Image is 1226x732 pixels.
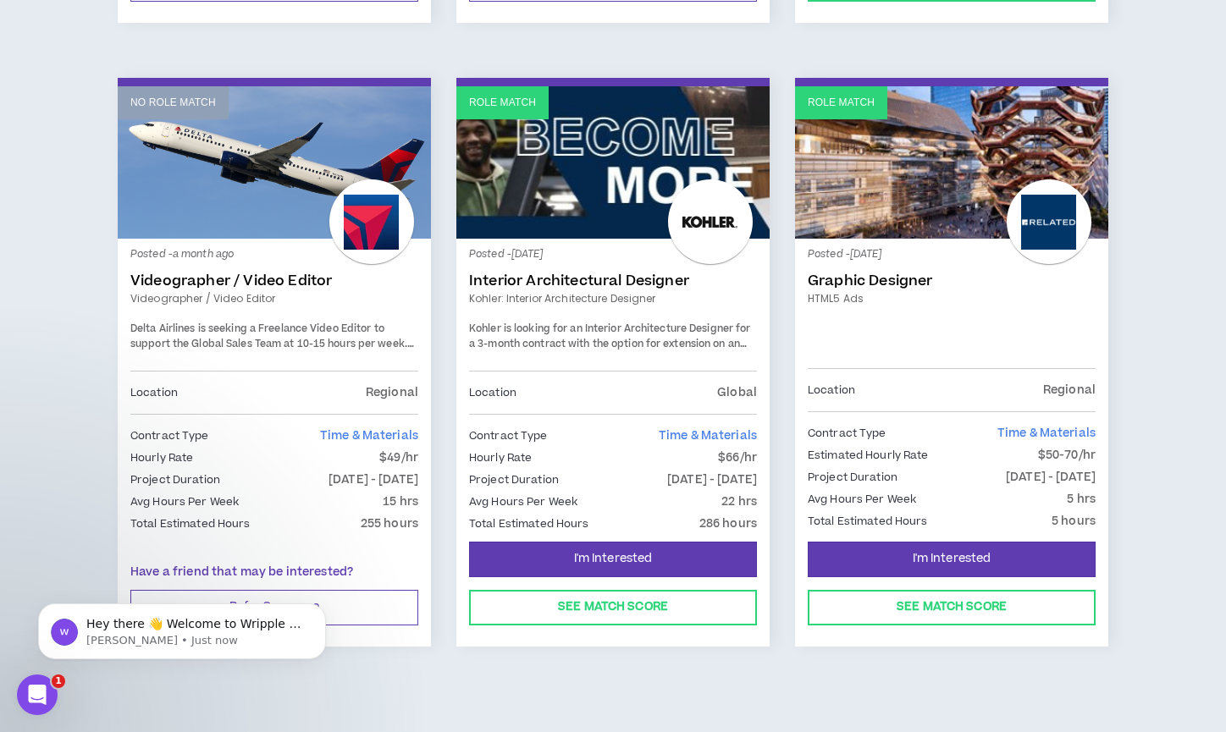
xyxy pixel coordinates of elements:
p: Project Duration [130,471,220,489]
span: 1 [52,674,65,688]
p: Contract Type [808,424,886,443]
p: Posted - a month ago [130,247,418,262]
a: HTML5 Ads [808,291,1096,306]
p: Total Estimated Hours [808,512,928,531]
a: No Role Match [118,86,431,239]
a: Interior Architectural Designer [469,272,757,289]
span: Kohler is looking for an Interior Architecture Designer for a 3-month contract with the option fo... [469,322,751,366]
p: Global [717,383,757,402]
p: Estimated Hourly Rate [808,446,929,465]
button: I'm Interested [808,542,1096,577]
p: Avg Hours Per Week [808,490,916,509]
p: Total Estimated Hours [130,515,251,533]
a: Kohler: Interior Architecture Designer [469,291,757,306]
p: Location [130,383,178,402]
p: [DATE] - [DATE] [1006,468,1096,487]
p: 5 hours [1052,512,1096,531]
p: 5 hrs [1067,490,1096,509]
p: Hourly Rate [130,449,193,467]
p: [DATE] - [DATE] [667,471,757,489]
p: Regional [1043,381,1096,399]
p: Project Duration [469,471,559,489]
span: I'm Interested [574,551,653,567]
p: 286 hours [699,515,757,533]
span: I'm Interested [913,551,991,567]
p: Contract Type [469,427,548,445]
p: Posted - [DATE] [808,247,1096,262]
button: I'm Interested [469,542,757,577]
p: No Role Match [130,95,216,111]
span: Time & Materials [997,425,1096,442]
p: Role Match [808,95,875,111]
p: Project Duration [808,468,897,487]
p: Have a friend that may be interested? [130,564,418,581]
p: Contract Type [130,427,209,445]
a: Graphic Designer [808,272,1096,289]
p: 22 hrs [721,493,757,511]
a: Videographer / Video Editor [130,272,418,289]
a: Videographer / Video Editor [130,291,418,306]
p: Location [808,381,855,399]
span: Time & Materials [320,427,418,444]
p: Avg Hours Per Week [469,493,577,511]
p: Role Match [469,95,536,111]
a: Role Match [456,86,770,239]
span: Time & Materials [659,427,757,444]
p: Avg Hours Per Week [130,493,239,511]
iframe: Intercom notifications message [13,568,351,686]
button: See Match Score [808,590,1096,625]
p: 255 hours [361,515,418,533]
p: $66/hr [718,449,757,467]
p: Posted - [DATE] [469,247,757,262]
p: Regional [366,383,418,402]
p: [DATE] - [DATE] [329,471,418,489]
span: Delta Airlines is seeking a Freelance Video Editor to support the Global Sales Team at 10-15 hour... [130,322,407,351]
p: Total Estimated Hours [469,515,589,533]
p: 15 hrs [383,493,418,511]
a: Role Match [795,86,1108,239]
p: $49/hr [379,449,418,467]
p: Location [469,383,516,402]
button: See Match Score [469,590,757,625]
iframe: Intercom live chat [17,674,58,715]
p: Hourly Rate [469,449,532,467]
p: $50-70/hr [1038,446,1096,465]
